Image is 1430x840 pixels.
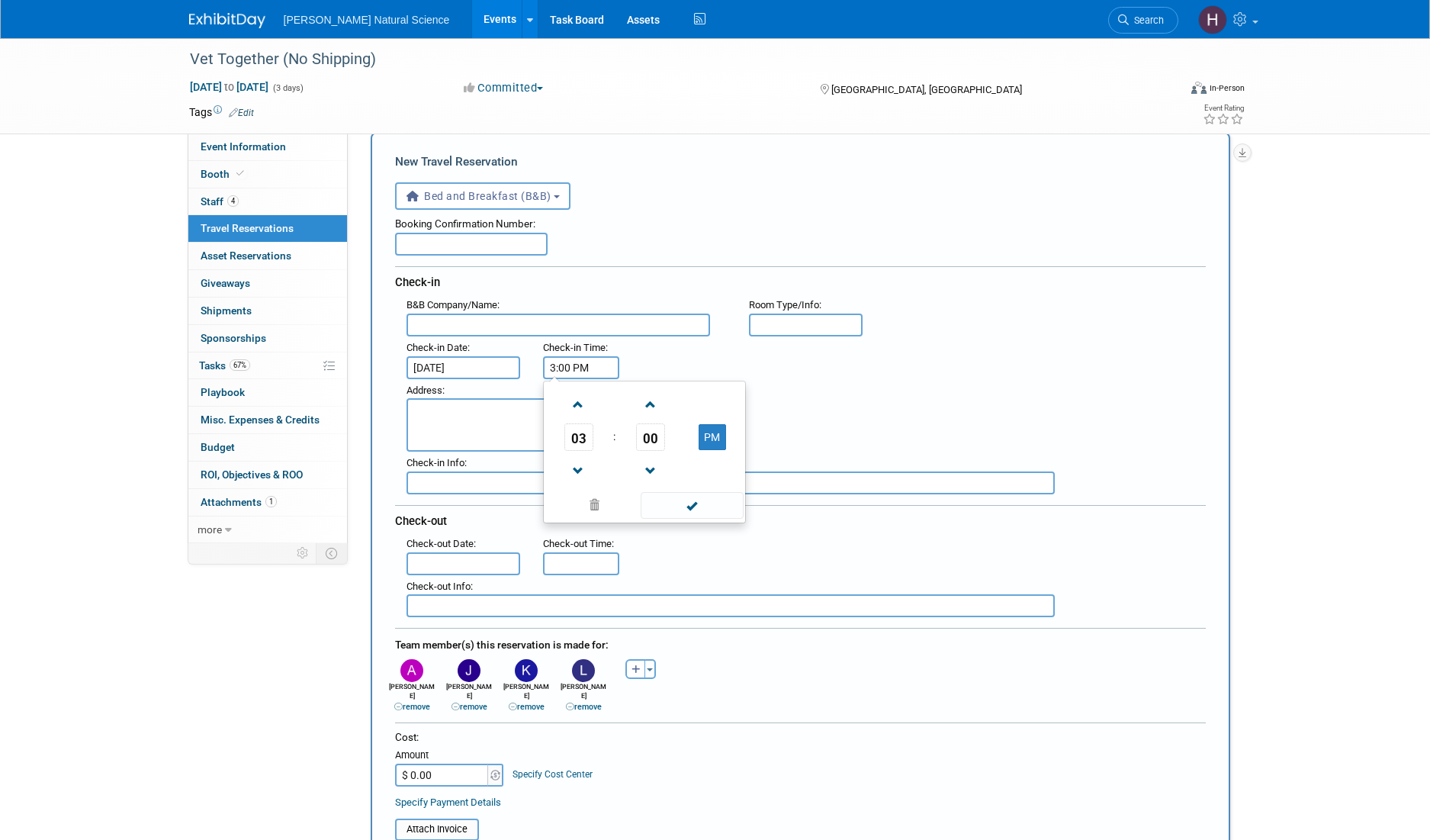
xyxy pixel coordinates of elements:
img: L.jpg [572,659,595,682]
small: : [407,538,476,549]
a: Shipments [188,298,347,324]
div: Amount [395,748,506,764]
a: Travel Reservations [188,215,347,242]
span: [PERSON_NAME] Natural Science [284,14,450,26]
span: Room Type/Info [749,299,819,311]
td: Toggle Event Tabs [316,543,347,563]
a: Decrement Hour [564,451,593,490]
small: : [407,385,445,396]
a: more [188,517,347,543]
span: Check-out Date [407,538,474,549]
a: Decrement Minute [636,451,665,490]
span: Playbook [201,386,245,398]
a: Event Information [188,134,347,160]
a: Budget [188,434,347,461]
span: Address [407,385,442,396]
div: [PERSON_NAME] [559,682,609,713]
span: more [198,523,222,536]
div: Cost: [395,730,1206,745]
div: [PERSON_NAME] [502,682,551,713]
button: PM [699,424,726,450]
span: Pick Hour [564,423,593,451]
span: Sponsorships [201,332,266,344]
a: Staff4 [188,188,347,215]
small: : [543,538,614,549]
span: Booth [201,168,247,180]
span: Check-in [395,275,440,289]
div: Event Format [1088,79,1245,102]
small: : [543,342,608,353]
span: Check-in Date [407,342,468,353]
a: Booth [188,161,347,188]
button: Committed [458,80,549,96]
span: Staff [201,195,239,208]
span: Pick Minute [636,423,665,451]
a: Asset Reservations [188,243,347,269]
span: Check-out [395,514,447,528]
span: 67% [230,359,250,371]
span: B&B Company/Name [407,299,497,311]
a: Increment Hour [564,385,593,423]
span: ROI, Objectives & ROO [201,468,303,481]
a: Playbook [188,379,347,406]
small: : [407,299,500,311]
small: : [407,457,467,468]
a: Specify Cost Center [513,769,593,780]
img: Halle Fick [1198,5,1227,34]
a: Search [1108,7,1178,34]
button: Bed and Breakfast (B&B) [395,182,571,210]
a: Increment Minute [636,385,665,423]
small: : [407,581,473,592]
a: remove [394,702,430,712]
a: Misc. Expenses & Credits [188,407,347,433]
span: Attachments [201,496,277,508]
span: (3 days) [272,83,304,93]
div: Booking Confirmation Number: [395,210,1206,233]
a: remove [451,702,487,712]
a: Sponsorships [188,325,347,352]
a: Attachments1 [188,489,347,516]
span: 4 [227,195,239,207]
img: K.jpg [515,659,538,682]
small: : [749,299,821,311]
img: Format-Inperson.png [1191,82,1207,94]
span: Shipments [201,304,252,317]
a: Clear selection [547,495,641,517]
span: Travel Reservations [201,222,294,234]
div: Team member(s) this reservation is made for: [395,631,1206,655]
img: ExhibitDay [189,13,265,28]
a: remove [509,702,545,712]
span: Check-in Info [407,457,464,468]
body: Rich Text Area. Press ALT-0 for help. [8,6,789,22]
span: to [222,81,236,93]
a: Done [639,496,744,517]
span: Tasks [199,359,250,372]
td: Personalize Event Tab Strip [290,543,317,563]
a: remove [566,702,602,712]
span: Check-out Info [407,581,471,592]
td: Tags [189,105,254,120]
div: [PERSON_NAME] [445,682,494,713]
div: Event Rating [1203,105,1244,112]
span: Budget [201,441,235,453]
span: Check-out Time [543,538,612,549]
a: Edit [229,108,254,118]
small: : [407,342,470,353]
img: J.jpg [458,659,480,682]
span: 1 [265,496,277,507]
img: A.jpg [400,659,423,682]
span: Bed and Breakfast (B&B) [406,190,551,202]
span: [DATE] [DATE] [189,80,269,94]
a: Specify Payment Details [395,797,501,808]
span: Search [1129,14,1164,26]
a: Giveaways [188,270,347,297]
div: In-Person [1209,82,1245,94]
span: Asset Reservations [201,249,291,262]
div: New Travel Reservation [395,153,1206,170]
span: Check-in Time [543,342,606,353]
div: [PERSON_NAME] [387,682,437,713]
span: [GEOGRAPHIC_DATA], [GEOGRAPHIC_DATA] [831,84,1022,95]
i: Booth reservation complete [236,169,244,178]
span: Misc. Expenses & Credits [201,414,320,426]
a: ROI, Objectives & ROO [188,462,347,488]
